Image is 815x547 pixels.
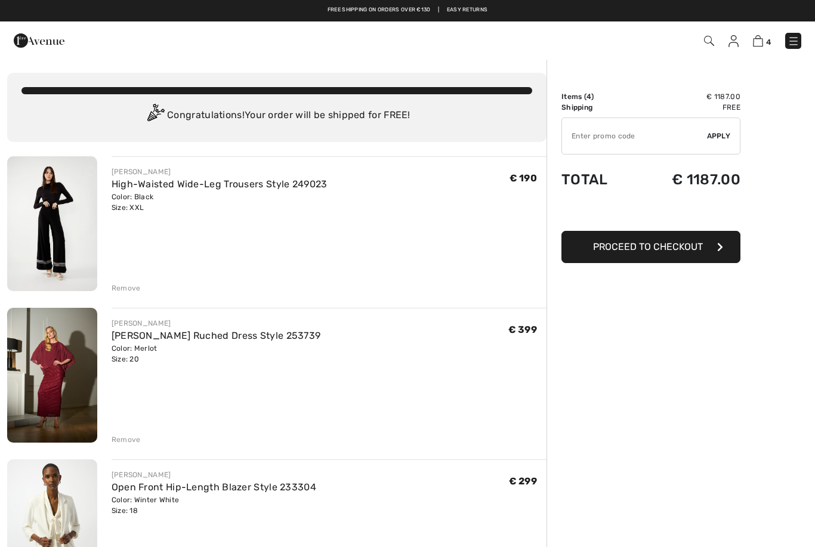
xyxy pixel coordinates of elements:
[788,35,799,47] img: Menu
[14,34,64,45] a: 1ère Avenue
[112,434,141,445] div: Remove
[561,231,740,263] button: Proceed to Checkout
[508,324,538,335] span: € 399
[447,6,488,14] a: Easy Returns
[112,495,316,516] div: Color: Winter White Size: 18
[561,91,634,102] td: Items ( )
[112,166,328,177] div: [PERSON_NAME]
[328,6,431,14] a: Free shipping on orders over €130
[509,475,538,487] span: € 299
[561,200,740,227] iframe: PayPal
[21,104,532,128] div: Congratulations! Your order will be shipped for FREE!
[753,33,771,48] a: 4
[14,29,64,52] img: 1ère Avenue
[112,469,316,480] div: [PERSON_NAME]
[112,330,321,341] a: [PERSON_NAME] Ruched Dress Style 253739
[438,6,439,14] span: |
[707,131,731,141] span: Apply
[704,36,714,46] img: Search
[561,159,634,200] td: Total
[586,92,591,101] span: 4
[510,172,538,184] span: € 190
[561,102,634,113] td: Shipping
[7,308,97,443] img: Maxi Sheath Ruched Dress Style 253739
[143,104,167,128] img: Congratulation2.svg
[634,159,740,200] td: € 1187.00
[112,178,328,190] a: High-Waisted Wide-Leg Trousers Style 249023
[112,318,321,329] div: [PERSON_NAME]
[728,35,739,47] img: My Info
[634,102,740,113] td: Free
[634,91,740,102] td: € 1187.00
[753,35,763,47] img: Shopping Bag
[112,283,141,293] div: Remove
[112,481,316,493] a: Open Front Hip-Length Blazer Style 233304
[112,191,328,213] div: Color: Black Size: XXL
[766,38,771,47] span: 4
[7,156,97,291] img: High-Waisted Wide-Leg Trousers Style 249023
[562,118,707,154] input: Promo code
[112,343,321,364] div: Color: Merlot Size: 20
[593,241,703,252] span: Proceed to Checkout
